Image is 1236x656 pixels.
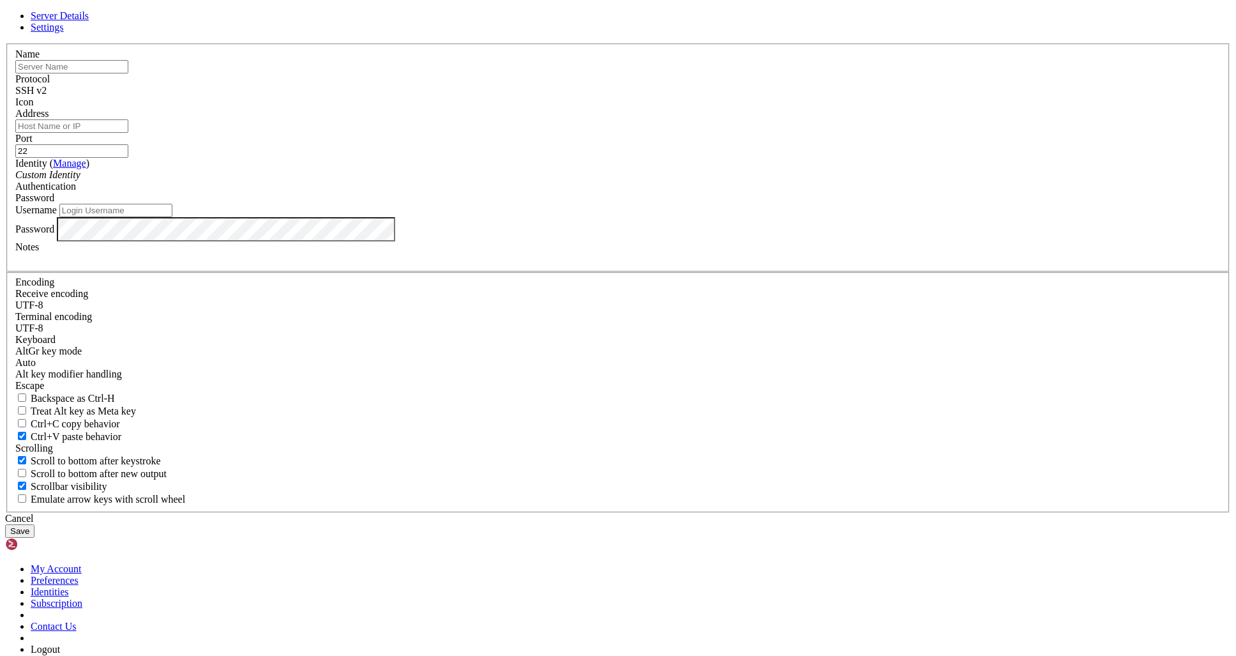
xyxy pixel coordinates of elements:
[31,431,121,442] span: Ctrl+V paste behavior
[15,393,115,404] label: If true, the backspace should send BS ('\x08', aka ^H). Otherwise the backspace key should send '...
[53,158,86,169] a: Manage
[15,300,43,310] span: UTF-8
[15,119,128,133] input: Host Name or IP
[15,494,185,505] label: When using the alternative screen buffer, and DECCKM (Application Cursor Keys) is active, mouse w...
[15,108,49,119] label: Address
[15,468,167,479] label: Scroll to bottom after new output.
[31,406,136,416] span: Treat Alt key as Meta key
[15,346,82,356] label: Set the expected encoding for data received from the host. If the encodings do not match, visual ...
[18,406,26,415] input: Treat Alt key as Meta key
[15,380,44,391] span: Escape
[31,598,82,609] a: Subscription
[31,393,115,404] span: Backspace as Ctrl-H
[18,494,26,503] input: Emulate arrow keys with scroll wheel
[15,455,161,466] label: Whether to scroll to the bottom on any keystroke.
[15,223,54,234] label: Password
[5,513,1231,524] div: Cancel
[15,49,40,59] label: Name
[15,369,122,379] label: Controls how the Alt key is handled. Escape: Send an ESC prefix. 8-Bit: Add 128 to the typed char...
[15,169,80,180] i: Custom Identity
[31,468,167,479] span: Scroll to bottom after new output
[15,158,89,169] label: Identity
[15,192,54,203] span: Password
[18,482,26,490] input: Scrollbar visibility
[31,455,161,466] span: Scroll to bottom after keystroke
[50,158,89,169] span: ( )
[31,418,120,429] span: Ctrl+C copy behavior
[15,357,1221,369] div: Auto
[15,334,56,345] label: Keyboard
[15,288,88,299] label: Set the expected encoding for data received from the host. If the encodings do not match, visual ...
[15,60,128,73] input: Server Name
[31,481,107,492] span: Scrollbar visibility
[15,85,47,96] span: SSH v2
[15,311,92,322] label: The default terminal encoding. ISO-2022 enables character map translations (like graphics maps). ...
[15,431,121,442] label: Ctrl+V pastes if true, sends ^V to host if false. Ctrl+Shift+V sends ^V to host if true, pastes i...
[15,85,1221,96] div: SSH v2
[15,357,36,368] span: Auto
[15,481,107,492] label: The vertical scrollbar mode.
[15,73,50,84] label: Protocol
[15,300,1221,311] div: UTF-8
[15,133,33,144] label: Port
[31,621,77,632] a: Contact Us
[15,418,120,429] label: Ctrl-C copies if true, send ^C to host if false. Ctrl-Shift-C sends ^C to host if true, copies if...
[15,380,1221,392] div: Escape
[15,277,54,287] label: Encoding
[59,204,172,217] input: Login Username
[15,144,128,158] input: Port Number
[15,241,39,252] label: Notes
[31,575,79,586] a: Preferences
[5,524,34,538] button: Save
[15,323,43,333] span: UTF-8
[31,22,64,33] a: Settings
[31,563,82,574] a: My Account
[31,10,89,21] a: Server Details
[15,96,33,107] label: Icon
[15,169,1221,181] div: Custom Identity
[31,644,60,655] a: Logout
[15,406,136,416] label: Whether the Alt key acts as a Meta key or as a distinct Alt key.
[15,204,57,215] label: Username
[31,586,69,597] a: Identities
[5,538,79,551] img: Shellngn
[18,456,26,464] input: Scroll to bottom after keystroke
[15,181,76,192] label: Authentication
[18,469,26,477] input: Scroll to bottom after new output
[18,432,26,440] input: Ctrl+V paste behavior
[15,323,1221,334] div: UTF-8
[18,419,26,427] input: Ctrl+C copy behavior
[31,494,185,505] span: Emulate arrow keys with scroll wheel
[15,443,53,454] label: Scrolling
[18,393,26,402] input: Backspace as Ctrl-H
[15,192,1221,204] div: Password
